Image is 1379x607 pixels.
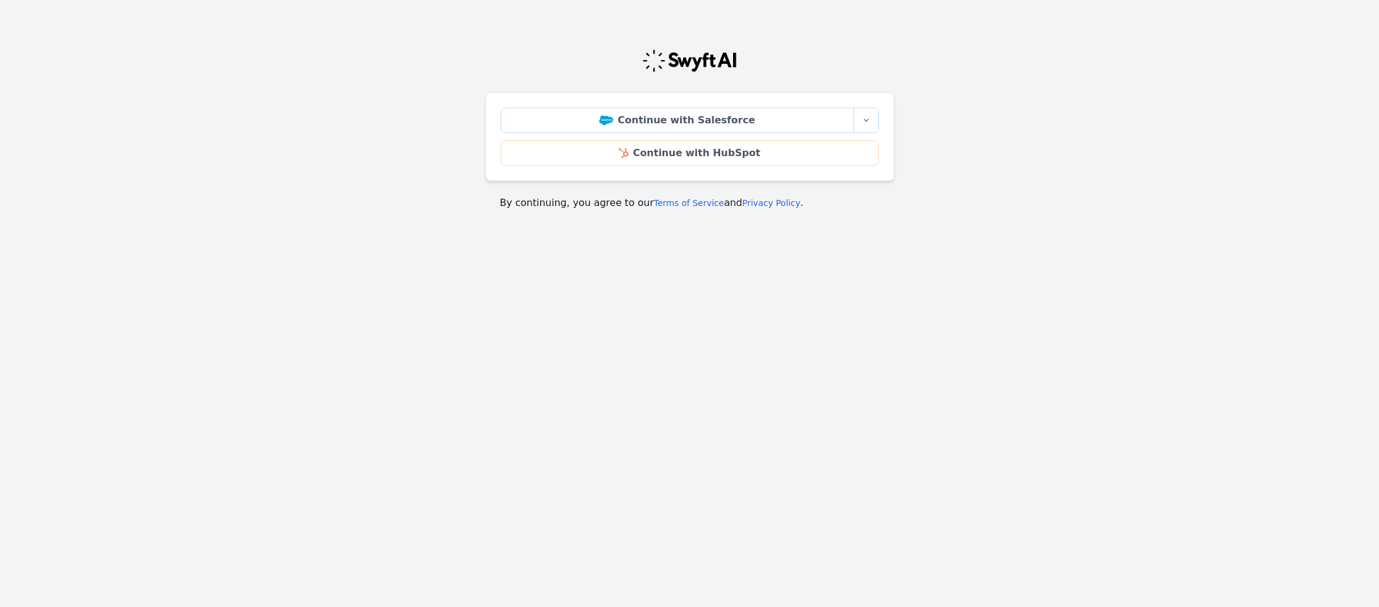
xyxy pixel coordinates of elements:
[619,148,628,158] img: HubSpot
[501,108,854,133] a: Continue with Salesforce
[742,198,800,208] a: Privacy Policy
[599,115,613,125] img: Salesforce
[500,196,880,210] p: By continuing, you agree to our and .
[654,198,724,208] a: Terms of Service
[642,49,738,73] img: Swyft Logo
[501,140,879,166] a: Continue with HubSpot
